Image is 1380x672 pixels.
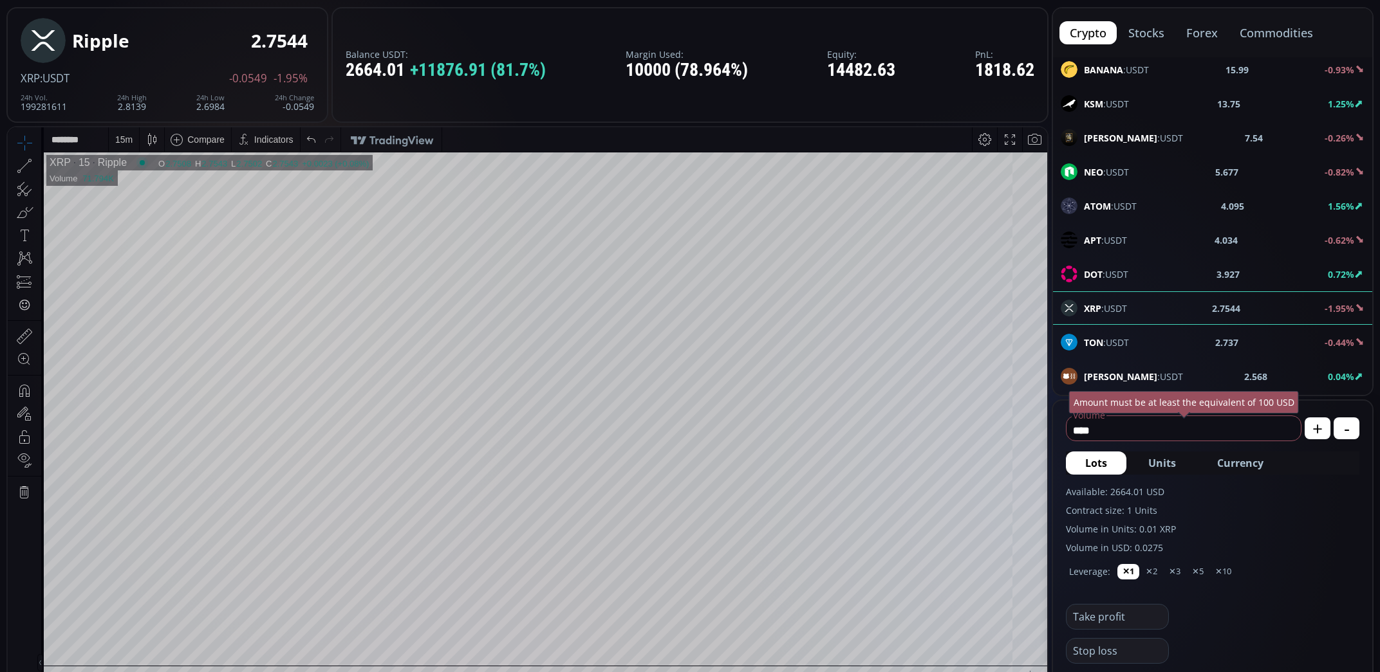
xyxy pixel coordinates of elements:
div: 24h Low [196,94,225,102]
span: :USDT [1084,336,1129,349]
label: Volume in USD: 0.0275 [1066,541,1359,554]
div: Toggle Percentage [971,557,989,581]
button: Currency [1198,451,1283,475]
button: ✕3 [1164,564,1186,579]
label: Leverage: [1069,565,1110,578]
span: :USDT [1084,165,1129,179]
div: C [258,32,265,41]
label: Available: 2664.01 USD [1066,485,1359,498]
b: -0.26% [1325,132,1354,144]
div: Hide Drawings Toolbar [30,527,35,544]
div: Go to [172,557,193,581]
span: :USDT [1084,233,1127,247]
div: 10000 (78.964%) [626,60,748,80]
div: 2.6984 [196,94,225,111]
label: Margin Used: [626,50,748,59]
div: +0.0023 (+0.08%) [294,32,361,41]
div: 14482.63 [827,60,895,80]
label: Contract size: 1 Units [1066,504,1359,517]
b: 15.99 [1226,63,1249,77]
div: Toggle Log Scale [989,557,1011,581]
button: ✕1 [1117,564,1139,579]
div: 2664.01 [346,60,546,80]
span: XRP [21,71,40,86]
div: 15 [63,30,82,41]
label: Balance USDT: [346,50,546,59]
b: 2.568 [1244,370,1267,383]
span: Lots [1085,455,1107,471]
div: 1y [65,564,75,574]
b: 3.927 [1217,268,1240,281]
div: 5d [127,564,137,574]
button: stocks [1118,21,1175,44]
span: +11876.91 (81.7%) [410,60,546,80]
button: ✕10 [1210,564,1236,579]
label: Equity: [827,50,895,59]
b: -0.93% [1325,64,1354,76]
div: 1818.62 [975,60,1034,80]
span: :USDT [1084,370,1183,383]
div: 1d [145,564,156,574]
span: :USDT [40,71,70,86]
b: 7.54 [1245,131,1263,145]
button: forex [1176,21,1228,44]
span: Currency [1217,455,1263,471]
b: 2.737 [1215,336,1238,349]
div: 2.7508 [158,32,183,41]
b: APT [1084,234,1101,246]
div: 3m [84,564,96,574]
button: crypto [1059,21,1117,44]
b: 1.56% [1328,200,1354,212]
button: + [1305,417,1330,439]
b: DOT [1084,268,1103,280]
div: H [187,32,194,41]
b: [PERSON_NAME] [1084,132,1157,144]
div: XRP [42,30,63,41]
div: Amount must be at least the equivalent of 100 USD [1069,391,1299,413]
span: :USDT [1084,268,1128,281]
div: Compare [180,7,217,17]
b: 0.04% [1328,370,1354,383]
div: 1m [105,564,117,574]
span: -0.0549 [229,73,267,84]
div: 24h Vol. [21,94,67,102]
b: 1.25% [1328,98,1354,110]
span: :USDT [1084,199,1137,213]
div: O [151,32,158,41]
div: Toggle Auto Scale [1011,557,1037,581]
div: Market open [129,30,140,41]
div: Volume [42,46,70,56]
div: 24h Change [275,94,314,102]
span: Units [1148,455,1176,471]
b: ATOM [1084,200,1111,212]
div: 2.8139 [117,94,147,111]
div: 24h High [117,94,147,102]
div: 2.7544 [251,31,308,51]
div: 2.7543 [265,32,291,41]
div: 5y [46,564,56,574]
label: PnL: [975,50,1034,59]
div: 71.794K [75,46,106,56]
div: Indicators [247,7,286,17]
div: Ripple [82,30,119,41]
span: :USDT [1084,97,1129,111]
span: :USDT [1084,131,1183,145]
b: [PERSON_NAME] [1084,370,1157,383]
b: -0.82% [1325,166,1354,178]
div: -0.0549 [275,94,314,111]
div: 199281611 [21,94,67,111]
div: auto [1015,564,1032,574]
button: Lots [1066,451,1126,475]
b: 13.75 [1217,97,1240,111]
button: 16:31:28 (UTC) [888,557,959,581]
span: 16:31:28 (UTC) [893,564,955,574]
div: 15 m [107,7,125,17]
div: log [994,564,1006,574]
div: 2.7543 [194,32,219,41]
button: ✕5 [1187,564,1209,579]
div: Ripple [72,31,129,51]
b: -0.62% [1325,234,1354,246]
button: commodities [1229,21,1323,44]
b: NEO [1084,166,1103,178]
b: 4.095 [1221,199,1244,213]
